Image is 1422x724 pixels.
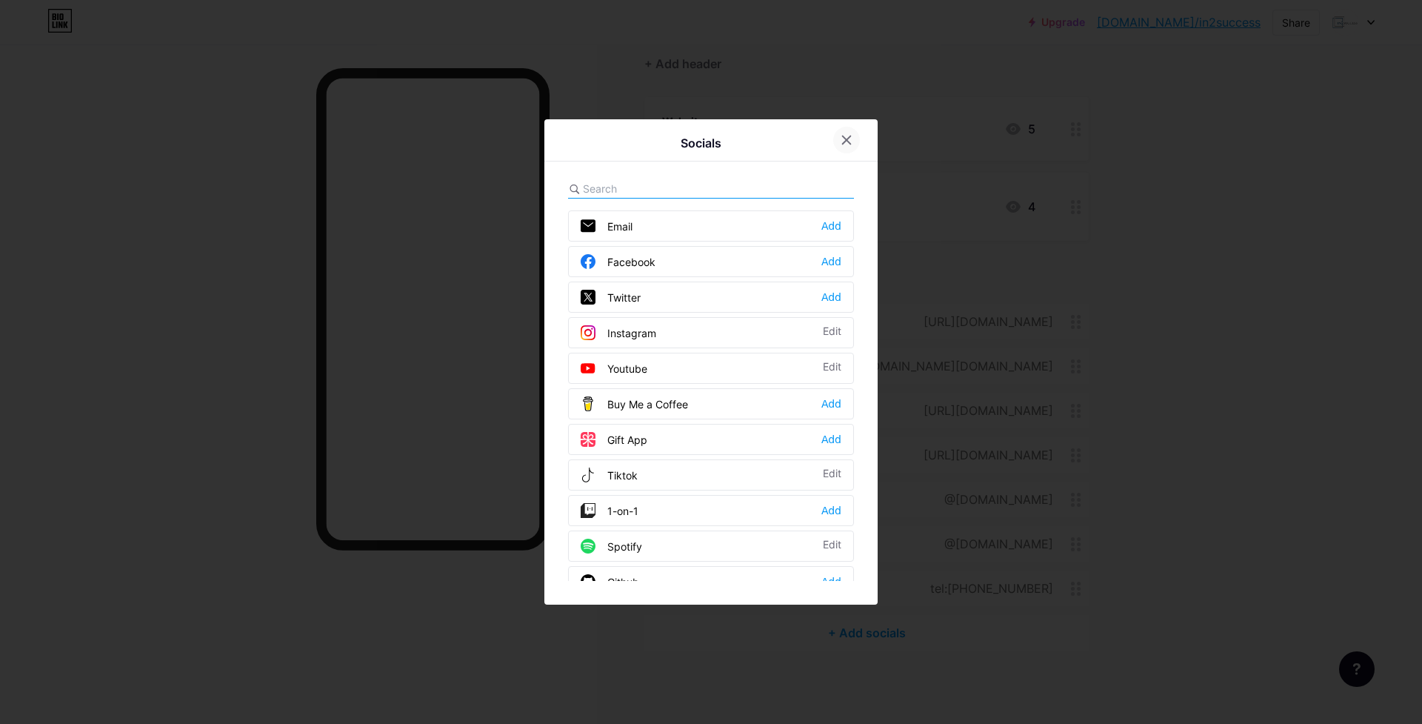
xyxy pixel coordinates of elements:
div: Add [821,432,841,447]
div: Edit [823,361,841,376]
div: Add [821,396,841,411]
div: Add [821,219,841,233]
input: Search [583,181,747,196]
div: Edit [823,468,841,482]
div: Email [581,219,632,233]
div: Add [821,574,841,589]
div: Youtube [581,361,647,376]
div: Facebook [581,254,655,269]
div: Edit [823,539,841,554]
div: Add [821,503,841,518]
div: Gift App [581,432,647,447]
div: Twitter [581,290,641,305]
div: 1-on-1 [581,503,638,518]
div: Instagram [581,325,656,340]
div: Buy Me a Coffee [581,396,688,411]
div: Github [581,574,639,589]
div: Add [821,290,841,305]
div: Add [821,254,841,269]
div: Spotify [581,539,642,554]
div: Socials [681,134,721,152]
div: Tiktok [581,468,638,482]
div: Edit [823,325,841,340]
